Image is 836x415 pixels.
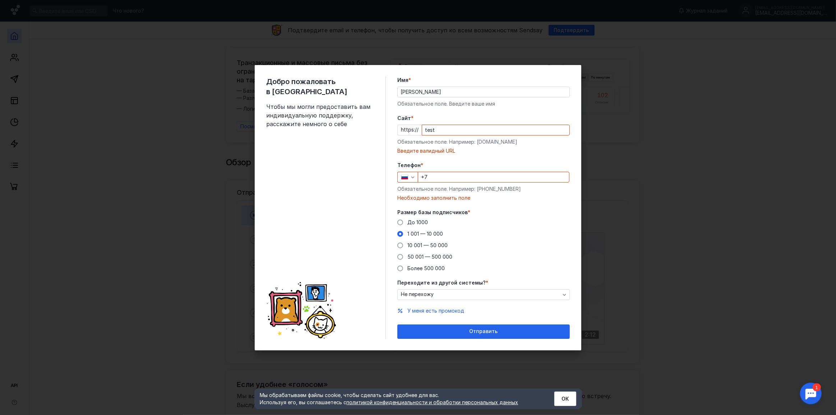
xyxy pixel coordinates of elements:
span: 50 001 — 500 000 [407,254,452,260]
span: Чтобы мы могли предоставить вам индивидуальную поддержку, расскажите немного о себе [266,102,374,128]
button: ОК [554,392,576,406]
div: Обязательное поле. Введите ваше имя [397,100,570,107]
span: Размер базы подписчиков [397,209,468,216]
button: У меня есть промокод [407,307,464,314]
div: Введите валидный URL [397,147,570,155]
span: 10 001 — 50 000 [407,242,448,248]
button: Не перехожу [397,289,570,300]
span: Не перехожу [401,291,434,298]
span: Телефон [397,162,421,169]
div: Обязательное поле. Например: [DOMAIN_NAME] [397,138,570,146]
span: У меня есть промокод [407,308,464,314]
span: Имя [397,77,408,84]
span: До 1000 [407,219,428,225]
div: Необходимо заполнить поле [397,194,570,202]
span: Переходите из другой системы? [397,279,486,286]
span: Отправить [470,328,498,335]
a: политикой конфиденциальности и обработки персональных данных [347,399,518,405]
div: 1 [16,4,24,12]
button: Отправить [397,324,570,339]
div: Обязательное поле. Например: [PHONE_NUMBER] [397,185,570,193]
span: Cайт [397,115,411,122]
span: Более 500 000 [407,265,445,271]
span: 1 001 — 10 000 [407,231,443,237]
span: Добро пожаловать в [GEOGRAPHIC_DATA] [266,77,374,97]
div: Мы обрабатываем файлы cookie, чтобы сделать сайт удобнее для вас. Используя его, вы соглашаетесь c [260,392,537,406]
